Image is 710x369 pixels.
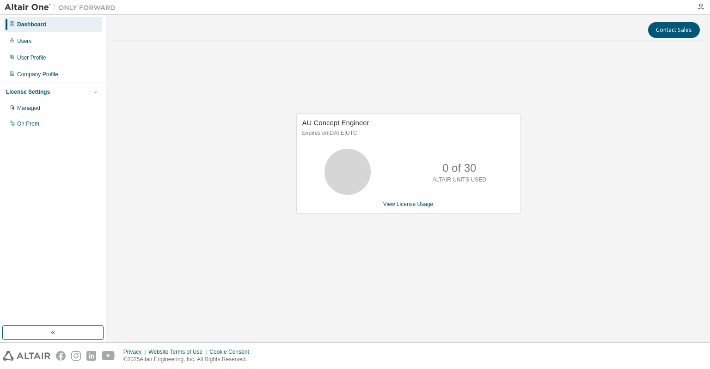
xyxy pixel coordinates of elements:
[102,351,115,361] img: youtube.svg
[123,348,148,356] div: Privacy
[86,351,96,361] img: linkedin.svg
[6,88,50,96] div: License Settings
[5,3,120,12] img: Altair One
[3,351,50,361] img: altair_logo.svg
[56,351,66,361] img: facebook.svg
[17,71,58,78] div: Company Profile
[433,176,486,184] p: ALTAIR UNITS USED
[302,129,512,137] p: Expires on [DATE] UTC
[17,104,40,112] div: Managed
[17,54,46,61] div: User Profile
[442,160,476,176] p: 0 of 30
[123,356,255,363] p: © 2025 Altair Engineering, Inc. All Rights Reserved.
[17,120,39,127] div: On Prem
[209,348,254,356] div: Cookie Consent
[302,119,369,127] span: AU Concept Engineer
[148,348,209,356] div: Website Terms of Use
[17,21,46,28] div: Dashboard
[648,22,700,38] button: Contact Sales
[71,351,81,361] img: instagram.svg
[17,37,31,45] div: Users
[383,201,434,207] a: View License Usage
